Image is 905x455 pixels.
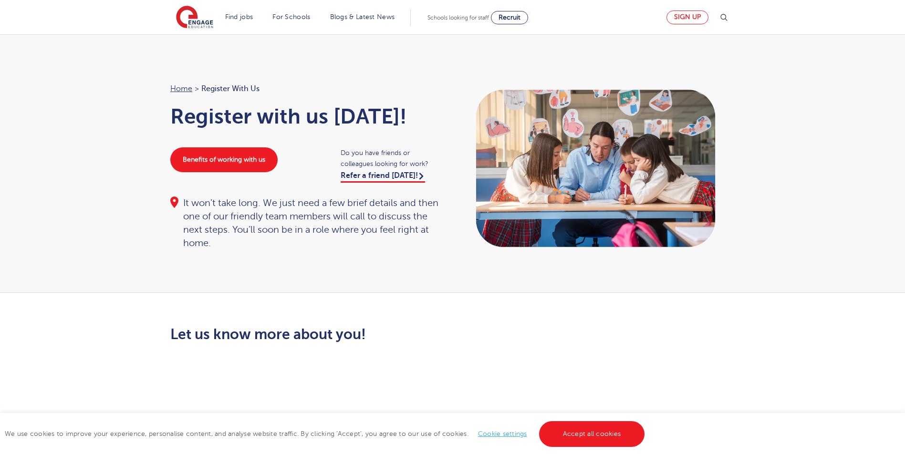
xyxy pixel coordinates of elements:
span: Recruit [499,14,520,21]
span: We use cookies to improve your experience, personalise content, and analyse website traffic. By c... [5,430,647,437]
a: Blogs & Latest News [330,13,395,21]
img: Engage Education [176,6,213,30]
a: For Schools [272,13,310,21]
a: Accept all cookies [539,421,645,447]
a: Refer a friend [DATE]! [341,171,425,183]
h1: Register with us [DATE]! [170,104,443,128]
a: Find jobs [225,13,253,21]
div: It won’t take long. We just need a few brief details and then one of our friendly team members wi... [170,196,443,250]
span: > [195,84,199,93]
span: Schools looking for staff [427,14,489,21]
span: Do you have friends or colleagues looking for work? [341,147,443,169]
a: Cookie settings [478,430,527,437]
a: Benefits of working with us [170,147,278,172]
a: Sign up [666,10,708,24]
nav: breadcrumb [170,83,443,95]
h2: Let us know more about you! [170,326,542,342]
a: Recruit [491,11,528,24]
a: Home [170,84,192,93]
span: Register with us [201,83,260,95]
